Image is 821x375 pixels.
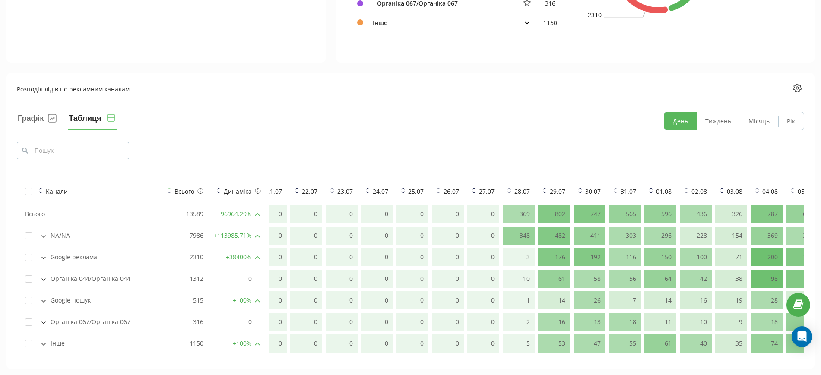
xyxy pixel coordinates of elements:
div: 29.07 [543,187,565,196]
div: 0 [295,339,317,348]
div: 747 [578,210,601,218]
span: 0 [248,274,252,283]
div: Google пошук [25,296,155,305]
button: Графік [17,112,57,130]
div: 56 [614,274,636,283]
div: 0 [437,231,459,240]
div: 116 [614,253,636,262]
div: 1312 [168,274,203,283]
div: 334 [791,231,813,240]
div: 0 [295,210,317,218]
div: 26.07 [437,187,459,196]
div: 0 [437,274,459,283]
div: 17 [614,296,636,305]
div: 596 [649,210,672,218]
div: 0 [330,231,353,240]
div: 14 [649,296,672,305]
div: 0 [330,318,353,326]
div: 27.07 [472,187,495,196]
div: 787 [755,210,778,218]
div: 0 [366,231,388,240]
div: 0 [401,210,424,218]
div: 0 [260,318,282,326]
div: 0 [472,318,495,326]
div: 0 [260,231,282,240]
div: 19 [720,296,742,305]
div: Всього [25,210,155,218]
div: 515 [168,296,203,305]
div: 61 [649,339,672,348]
div: 47 [578,339,601,348]
span: + 100 % [233,339,252,348]
div: 0 [366,253,388,262]
td: Інше [368,13,516,32]
div: 31.07 [614,187,636,196]
div: 303 [614,231,636,240]
div: Канали [46,187,68,196]
div: 13589 [168,210,203,218]
div: 0 [330,210,353,218]
div: 61 [543,274,565,283]
div: 565 [614,210,636,218]
div: 0 [260,253,282,262]
div: 38 [720,274,742,283]
div: 71 [720,253,742,262]
div: Розподіл лідів по рекламним каналам [17,85,130,94]
div: 0 [437,253,459,262]
div: 21 [791,318,813,326]
div: 5 [507,339,530,348]
div: 160 [791,253,813,262]
div: 0 [330,339,353,348]
div: 0 [437,318,459,326]
div: 10 [507,274,530,283]
div: 01.08 [649,187,672,196]
div: 0 [260,339,282,348]
div: Google реклама [25,253,155,262]
div: 42 [685,274,707,283]
div: 88 [791,274,813,283]
div: NA/NA [25,231,155,240]
div: Open Intercom Messenger [792,326,812,347]
text: 2310 [588,10,602,19]
div: 0 [260,274,282,283]
span: + 100 % [233,296,252,305]
span: + 96964.29 % [217,210,252,218]
div: 200 [755,253,778,262]
div: 316 [168,318,203,326]
span: + 113985.71 % [214,231,252,240]
div: 0 [437,296,459,305]
div: 0 [295,318,317,326]
div: 0 [366,210,388,218]
div: 0 [366,318,388,326]
div: 9 [720,318,742,326]
div: Органіка 044/Органіка 044 [25,274,155,283]
div: 0 [330,274,353,283]
div: 21.07 [260,187,282,196]
div: 02.08 [685,187,707,196]
div: 0 [472,296,495,305]
div: 192 [578,253,601,262]
div: 74 [755,339,778,348]
div: 22.07 [295,187,317,196]
div: 05.08 [791,187,813,196]
div: 66 [791,339,813,348]
div: 0 [366,339,388,348]
div: 14 [543,296,565,305]
div: 0 [401,231,424,240]
div: 154 [720,231,742,240]
div: 64 [649,274,672,283]
span: 0 [248,318,252,326]
input: Пошук [17,142,129,159]
div: 28 [755,296,778,305]
div: 2310 [168,253,203,262]
div: 0 [330,253,353,262]
div: 3 [507,253,530,262]
div: 40 [685,339,707,348]
div: 10 [685,318,707,326]
div: 0 [401,318,424,326]
div: 30.07 [578,187,601,196]
div: 0 [401,339,424,348]
div: 0 [437,210,459,218]
div: Всього [168,187,203,196]
div: 23.07 [330,187,353,196]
